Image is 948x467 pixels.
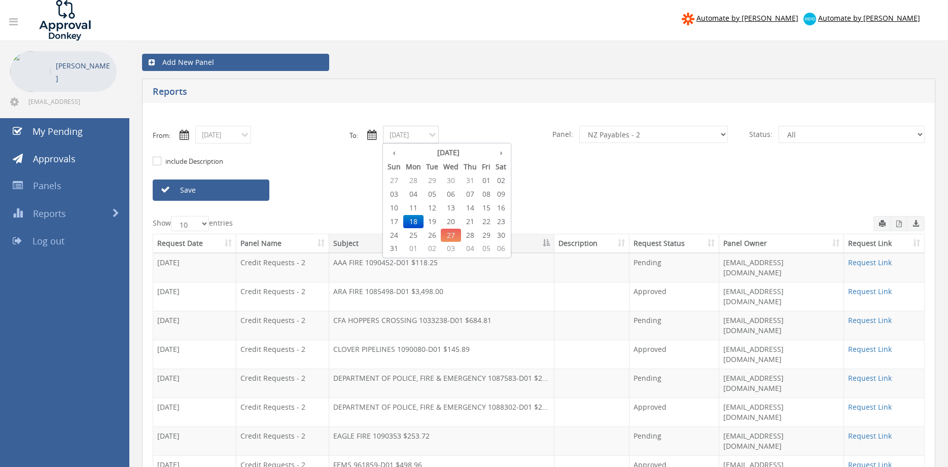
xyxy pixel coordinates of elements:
td: Approved [629,398,719,426]
td: Pending [629,369,719,398]
td: EAGLE FIRE 1090353 $253.72 [329,426,554,455]
span: 08 [479,188,493,201]
td: [DATE] [153,369,236,398]
th: Panel Owner: activate to sort column ascending [719,234,844,253]
img: xero-logo.png [803,13,816,25]
span: 04 [403,188,424,201]
th: Thu [461,160,479,174]
span: Automate by [PERSON_NAME] [818,13,920,23]
span: 06 [441,188,461,201]
th: Request Date: activate to sort column ascending [153,234,236,253]
span: 27 [441,229,461,242]
span: Panels [33,179,61,192]
th: Sat [493,160,509,174]
a: Request Link [848,315,892,325]
th: ‹ [385,146,403,160]
td: [EMAIL_ADDRESS][DOMAIN_NAME] [719,282,844,311]
span: 03 [385,188,403,201]
span: 11 [403,201,424,214]
span: 30 [493,229,509,242]
td: Credit Requests - 2 [236,253,329,282]
td: Pending [629,311,719,340]
td: Credit Requests - 2 [236,369,329,398]
span: 06 [493,242,509,255]
span: 02 [424,242,441,255]
label: From: [153,131,170,140]
span: 19 [424,215,441,228]
td: [DATE] [153,311,236,340]
th: Mon [403,160,424,174]
th: Request Status: activate to sort column ascending [629,234,719,253]
td: [DATE] [153,426,236,455]
td: Credit Requests - 2 [236,282,329,311]
span: 10 [385,201,403,214]
span: 16 [493,201,509,214]
a: Request Link [848,258,892,267]
span: 02 [493,174,509,187]
a: Request Link [848,344,892,354]
th: Tue [424,160,441,174]
span: 24 [385,229,403,242]
a: Request Link [848,286,892,296]
label: To: [349,131,358,140]
span: 12 [424,201,441,214]
td: [DATE] [153,282,236,311]
td: CLOVER PIPELINES 1090080-D01 $145.89 [329,340,554,369]
span: 05 [424,188,441,201]
label: Show entries [153,216,233,231]
td: CFA HOPPERS CROSSING 1033238-D01 $684.81 [329,311,554,340]
td: [DATE] [153,340,236,369]
td: [EMAIL_ADDRESS][DOMAIN_NAME] [719,398,844,426]
span: Approvals [33,153,76,165]
span: 21 [461,215,479,228]
span: Reports [33,207,66,220]
img: zapier-logomark.png [682,13,694,25]
span: 13 [441,201,461,214]
td: Approved [629,340,719,369]
span: 25 [403,229,424,242]
th: Panel Name: activate to sort column ascending [236,234,329,253]
td: Pending [629,426,719,455]
td: Credit Requests - 2 [236,340,329,369]
span: 01 [403,242,424,255]
label: include Description [163,157,223,167]
td: Credit Requests - 2 [236,311,329,340]
td: DEPARTMENT OF POLICE, FIRE & EMERGENCY 1087583-D01 $295.35 [329,369,554,398]
a: Request Link [848,431,892,441]
span: 26 [424,229,441,242]
th: Sun [385,160,403,174]
select: Showentries [171,216,209,231]
span: 15 [479,201,493,214]
td: Pending [629,253,719,282]
th: Description: activate to sort column ascending [554,234,629,253]
span: 14 [461,201,479,214]
th: Wed [441,160,461,174]
span: Automate by [PERSON_NAME] [696,13,798,23]
a: Add New Panel [142,54,329,71]
a: Save [153,179,269,201]
th: [DATE] [403,146,493,160]
span: 07 [461,188,479,201]
span: 18 [403,215,424,228]
span: 09 [493,188,509,201]
span: 20 [441,215,461,228]
a: Request Link [848,402,892,412]
span: 23 [493,215,509,228]
span: Log out [32,235,64,247]
td: [DATE] [153,253,236,282]
td: [EMAIL_ADDRESS][DOMAIN_NAME] [719,311,844,340]
h5: Reports [153,87,695,99]
span: 17 [385,215,403,228]
td: Credit Requests - 2 [236,398,329,426]
span: 27 [385,174,403,187]
td: ARA FIRE 1085498-D01 $3,498.00 [329,282,554,311]
p: [PERSON_NAME] [56,59,112,85]
span: 04 [461,242,479,255]
span: 28 [461,229,479,242]
td: Credit Requests - 2 [236,426,329,455]
td: [DATE] [153,398,236,426]
span: [EMAIL_ADDRESS][DOMAIN_NAME] [28,97,115,105]
td: [EMAIL_ADDRESS][DOMAIN_NAME] [719,426,844,455]
span: 22 [479,215,493,228]
th: › [493,146,509,160]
